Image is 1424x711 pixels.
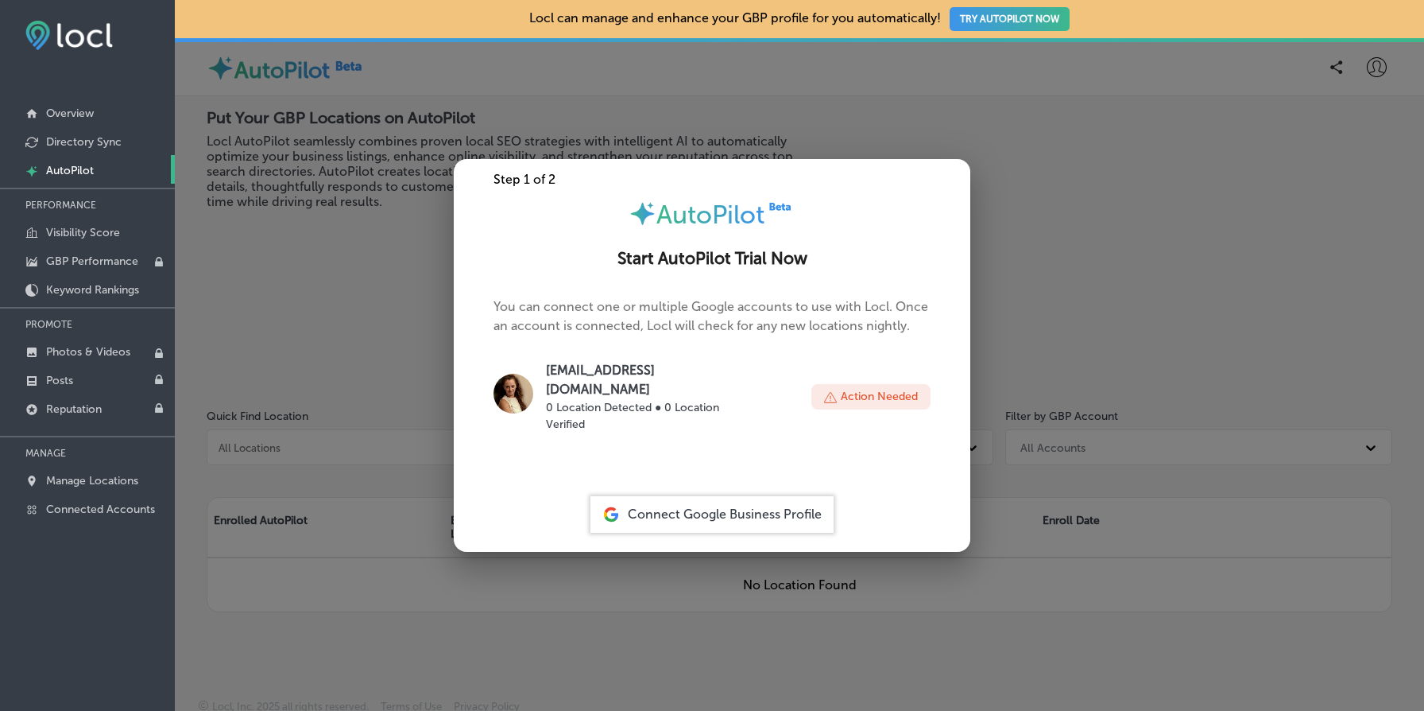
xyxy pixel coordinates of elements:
[25,21,113,50] img: fda3e92497d09a02dc62c9cd864e3231.png
[841,388,918,405] p: Action Needed
[46,374,73,387] p: Posts
[473,249,951,269] h2: Start AutoPilot Trial Now
[629,200,656,227] img: autopilot-icon
[546,361,748,399] p: [EMAIL_ADDRESS][DOMAIN_NAME]
[454,172,970,187] div: Step 1 of 2
[46,345,130,359] p: Photos & Videos
[46,135,122,149] p: Directory Sync
[46,503,155,516] p: Connected Accounts
[46,107,94,120] p: Overview
[46,402,102,416] p: Reputation
[46,164,94,177] p: AutoPilot
[546,399,748,433] p: 0 Location Detected ● 0 Location Verified
[46,283,139,297] p: Keyword Rankings
[764,200,796,213] img: Beta
[656,200,764,230] span: AutoPilot
[493,297,931,445] p: You can connect one or multiple Google accounts to use with Locl. Once an account is connected, L...
[46,226,120,239] p: Visibility Score
[628,507,822,522] span: Connect Google Business Profile
[950,7,1070,31] button: TRY AUTOPILOT NOW
[46,254,138,268] p: GBP Performance
[46,474,138,488] p: Manage Locations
